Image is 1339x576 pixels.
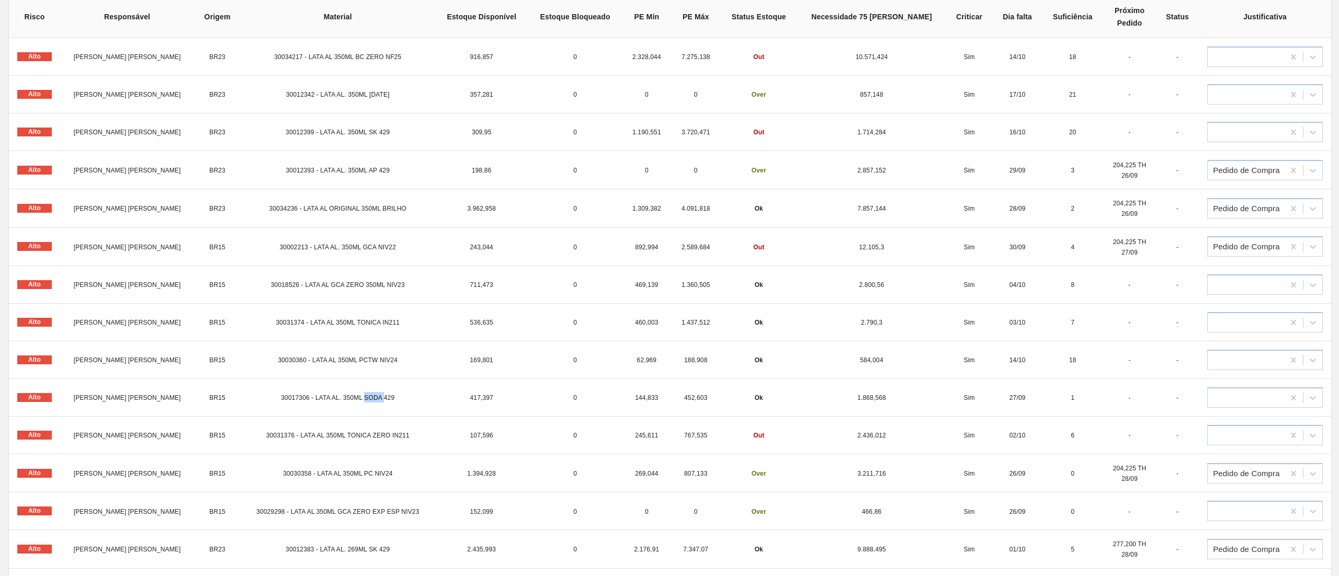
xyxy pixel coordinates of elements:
[1176,356,1178,364] span: -
[635,244,658,251] span: 892,994
[1129,91,1131,98] span: -
[1213,468,1279,479] div: Pedido de Compra
[964,394,975,401] span: Sim
[645,508,649,515] span: 0
[1207,10,1323,23] div: Justificativa
[470,356,493,364] span: 169,801
[537,10,614,23] div: Estoque Bloqueado
[1009,508,1026,515] span: 26/09
[1071,470,1074,477] span: 0
[1129,508,1131,515] span: -
[1071,508,1074,515] span: 0
[755,546,763,553] span: Ok
[274,53,401,61] span: 30034217 - LATA AL 350ML BC ZERO NF25
[1213,544,1279,555] div: Pedido de Compra
[467,205,496,212] span: 3.962,958
[1176,205,1178,212] span: -
[1113,238,1147,256] span: 204,225 TH 27/09
[573,167,577,174] span: 0
[1176,432,1178,439] span: -
[857,205,886,212] span: 7.857,144
[209,319,225,326] span: BR15
[964,432,975,439] span: Sim
[856,53,888,61] span: 10.571,424
[286,167,390,174] span: 30012393 - LATA AL. 350ML AP 429
[209,356,225,364] span: BR15
[1009,91,1026,98] span: 17/10
[862,508,882,515] span: 466,86
[964,244,975,251] span: Sim
[964,356,975,364] span: Sim
[17,469,52,478] span: Alto
[752,508,766,515] span: Over
[1009,432,1026,439] span: 02/10
[74,91,181,98] span: [PERSON_NAME] [PERSON_NAME]
[470,281,493,289] span: 711,473
[1009,281,1026,289] span: 04/10
[209,394,225,401] span: BR15
[256,508,419,515] span: 30029298 - LATA AL 350ML GCA ZERO EXP ESP NIV23
[209,546,225,553] span: BR23
[1113,200,1147,217] span: 204,225 TH 26/09
[74,546,181,553] span: [PERSON_NAME] [PERSON_NAME]
[755,319,763,326] span: Ok
[286,546,390,553] span: 30012383 - LATA AL. 269ML SK 429
[753,432,764,439] span: Out
[1009,546,1026,553] span: 01/10
[1071,205,1074,212] span: 2
[278,356,398,364] span: 30030360 - LATA AL 350ML PCTW NIV24
[859,281,884,289] span: 2.800,56
[1069,53,1076,61] span: 18
[1071,432,1074,439] span: 6
[1071,546,1074,553] span: 5
[753,244,764,251] span: Out
[1129,319,1131,326] span: -
[964,129,975,136] span: Sim
[74,205,181,212] span: [PERSON_NAME] [PERSON_NAME]
[467,546,496,553] span: 2.435,993
[286,91,390,98] span: 30012342 - LATA AL. 350ML [DATE]
[74,319,181,326] span: [PERSON_NAME] [PERSON_NAME]
[1129,432,1131,439] span: -
[1111,4,1148,29] div: Próximo Pedido
[17,431,52,440] span: Alto
[1176,281,1178,289] span: -
[573,546,577,553] span: 0
[17,545,52,554] span: Alto
[69,10,186,23] div: Responsável
[857,129,886,136] span: 1.714,284
[281,394,394,401] span: 30017306 - LATA AL. 350ML SODA 429
[755,394,763,401] span: Ok
[1001,10,1034,23] div: Dia falta
[811,10,932,23] div: Horizonte de Programação
[1069,129,1076,136] span: 20
[964,470,975,477] span: Sim
[1176,470,1178,477] span: -
[573,205,577,212] span: 0
[955,10,984,23] div: Criticar
[635,394,658,401] span: 144,833
[632,205,661,212] span: 1.309,382
[74,129,181,136] span: [PERSON_NAME] [PERSON_NAME]
[1051,10,1095,23] div: Suficiência
[470,508,493,515] span: 152,099
[684,356,707,364] span: 188,908
[209,470,225,477] span: BR15
[682,205,710,212] span: 4.091,818
[1176,129,1178,136] span: -
[1213,203,1279,214] div: Pedido de Compra
[1009,394,1026,401] span: 27/09
[857,432,886,439] span: 2.436,012
[1009,167,1026,174] span: 29/09
[17,128,52,136] span: Alto
[17,393,52,402] span: Alto
[74,508,181,515] span: [PERSON_NAME] [PERSON_NAME]
[17,90,52,99] span: Alto
[755,356,763,364] span: Ok
[573,432,577,439] span: 0
[209,53,225,61] span: BR23
[271,281,405,289] span: 30018526 - LATA AL GCA ZERO 350ML NIV23
[964,319,975,326] span: Sim
[635,432,658,439] span: 245,611
[1176,508,1178,515] span: -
